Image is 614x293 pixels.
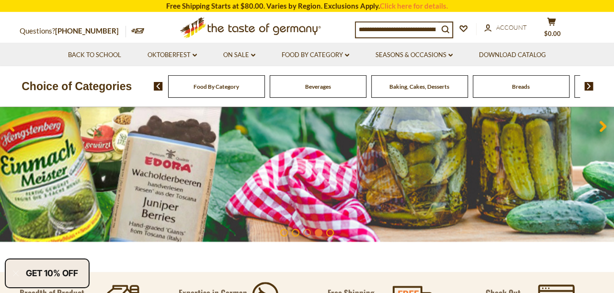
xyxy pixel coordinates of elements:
a: Seasons & Occasions [375,50,453,60]
img: previous arrow [154,82,163,91]
a: Food By Category [282,50,349,60]
p: Questions? [20,25,126,37]
a: Breads [512,83,530,90]
a: Food By Category [193,83,239,90]
span: $0.00 [544,30,561,37]
a: Download Catalog [479,50,546,60]
a: Beverages [305,83,331,90]
img: next arrow [584,82,593,91]
a: Baking, Cakes, Desserts [389,83,449,90]
button: $0.00 [537,17,566,41]
a: Oktoberfest [148,50,197,60]
a: Back to School [68,50,121,60]
span: Account [496,23,527,31]
a: [PHONE_NUMBER] [55,26,119,35]
a: Account [484,23,527,33]
a: On Sale [223,50,255,60]
a: Click here for details. [380,1,448,10]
